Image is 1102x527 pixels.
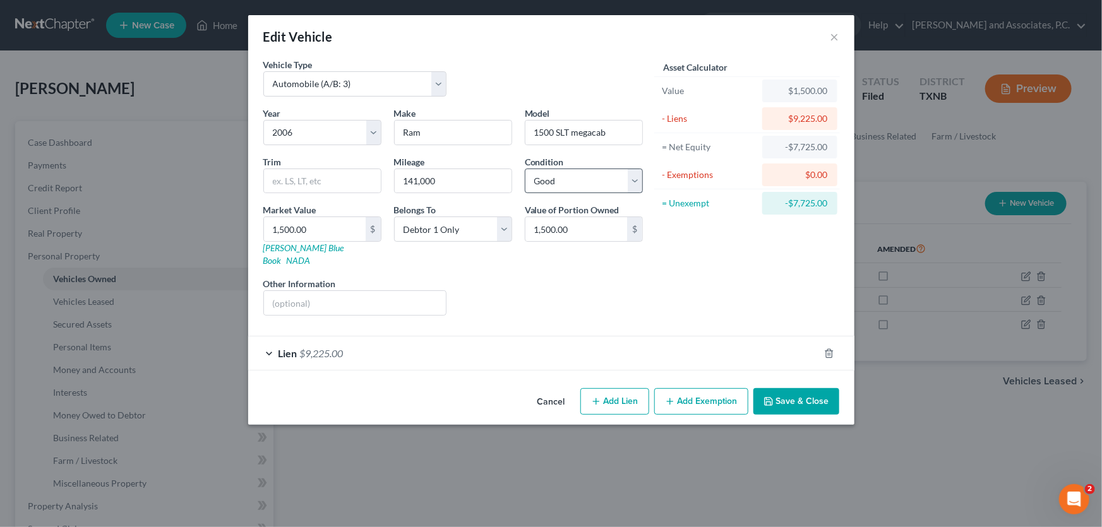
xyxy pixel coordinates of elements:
div: Value [662,85,757,97]
input: -- [395,169,512,193]
div: = Unexempt [662,197,757,210]
div: = Net Equity [662,141,757,153]
div: $ [366,217,381,241]
label: Asset Calculator [663,61,728,74]
div: - Exemptions [662,169,757,181]
input: 0.00 [264,217,366,241]
input: (optional) [264,291,446,315]
button: Cancel [527,389,575,415]
span: 2 [1085,484,1095,494]
label: Trim [263,155,282,169]
label: Year [263,107,281,120]
label: Mileage [394,155,425,169]
label: Model [525,107,550,120]
div: $ [627,217,642,241]
div: -$7,725.00 [772,197,827,210]
button: × [830,29,839,44]
button: Add Lien [580,388,649,415]
label: Condition [525,155,564,169]
div: $9,225.00 [772,112,827,125]
label: Market Value [263,203,316,216]
label: Value of Portion Owned [525,203,620,216]
div: Edit Vehicle [263,28,333,45]
input: ex. Altima [525,121,642,145]
label: Other Information [263,277,336,290]
div: - Liens [662,112,757,125]
span: Belongs To [394,204,436,215]
iframe: Intercom live chat [1059,484,1089,514]
div: $0.00 [772,169,827,181]
span: Make [394,108,416,119]
div: $1,500.00 [772,85,827,97]
a: NADA [287,255,311,266]
span: Lien [278,347,297,359]
button: Save & Close [753,388,839,415]
a: [PERSON_NAME] Blue Book [263,242,344,266]
input: 0.00 [525,217,627,241]
div: -$7,725.00 [772,141,827,153]
button: Add Exemption [654,388,748,415]
input: ex. Nissan [395,121,512,145]
input: ex. LS, LT, etc [264,169,381,193]
label: Vehicle Type [263,58,313,71]
span: $9,225.00 [300,347,344,359]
